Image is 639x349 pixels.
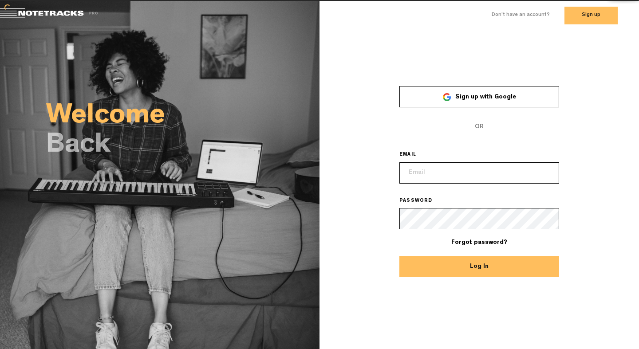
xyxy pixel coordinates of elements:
h2: Back [46,134,319,159]
button: Sign up [564,7,618,24]
label: EMAIL [399,152,429,159]
label: Don't have an account? [492,12,550,19]
h2: Welcome [46,105,319,129]
input: Email [399,162,559,184]
span: Sign up with Google [455,94,516,100]
span: OR [399,116,559,137]
label: PASSWORD [399,198,445,205]
a: Forgot password? [451,239,507,246]
button: Log In [399,256,559,277]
